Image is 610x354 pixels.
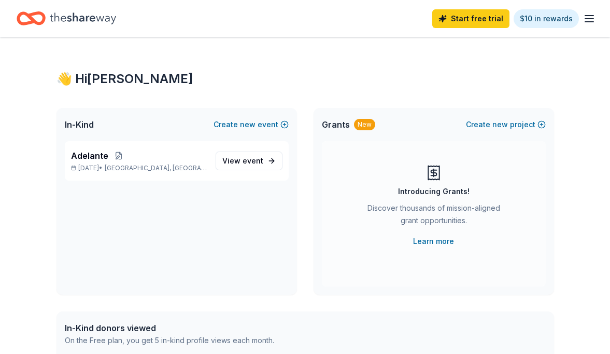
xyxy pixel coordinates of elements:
[65,322,274,334] div: In-Kind donors viewed
[222,155,263,167] span: View
[56,71,554,87] div: 👋 Hi [PERSON_NAME]
[65,118,94,131] span: In-Kind
[243,156,263,165] span: event
[71,149,108,162] span: Adelante
[216,152,282,170] a: View event
[492,118,508,131] span: new
[398,185,470,198] div: Introducing Grants!
[240,118,256,131] span: new
[17,6,116,31] a: Home
[71,164,207,172] p: [DATE] •
[322,118,350,131] span: Grants
[413,235,454,248] a: Learn more
[432,9,509,28] a: Start free trial
[354,119,375,130] div: New
[214,118,289,131] button: Createnewevent
[466,118,546,131] button: Createnewproject
[363,202,504,231] div: Discover thousands of mission-aligned grant opportunities.
[105,164,207,172] span: [GEOGRAPHIC_DATA], [GEOGRAPHIC_DATA]
[65,334,274,347] div: On the Free plan, you get 5 in-kind profile views each month.
[514,9,579,28] a: $10 in rewards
